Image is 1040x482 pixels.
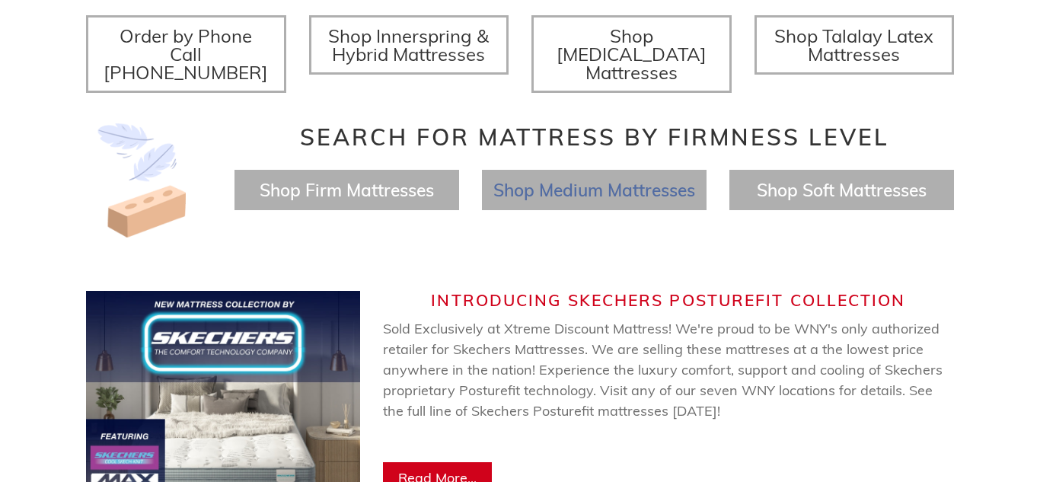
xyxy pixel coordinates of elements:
[493,179,695,201] a: Shop Medium Mattresses
[260,179,434,201] a: Shop Firm Mattresses
[86,15,286,93] a: Order by Phone Call [PHONE_NUMBER]
[557,24,707,84] span: Shop [MEDICAL_DATA] Mattresses
[104,24,268,84] span: Order by Phone Call [PHONE_NUMBER]
[757,179,927,201] a: Shop Soft Mattresses
[431,290,905,310] span: Introducing Skechers Posturefit Collection
[774,24,933,65] span: Shop Talalay Latex Mattresses
[383,320,943,461] span: Sold Exclusively at Xtreme Discount Mattress! We're proud to be WNY's only authorized retailer fo...
[328,24,489,65] span: Shop Innerspring & Hybrid Mattresses
[86,123,200,238] img: Image-of-brick- and-feather-representing-firm-and-soft-feel
[754,15,955,75] a: Shop Talalay Latex Mattresses
[309,15,509,75] a: Shop Innerspring & Hybrid Mattresses
[531,15,732,93] a: Shop [MEDICAL_DATA] Mattresses
[300,123,889,152] span: Search for Mattress by Firmness Level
